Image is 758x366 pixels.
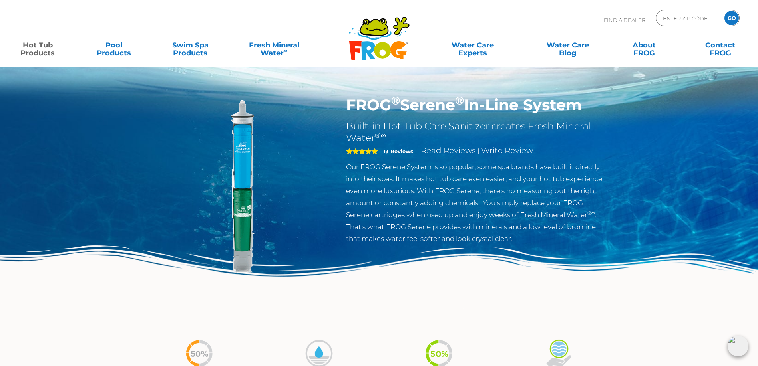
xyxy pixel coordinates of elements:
[724,11,739,25] input: GO
[346,148,378,154] span: 5
[538,37,597,53] a: Water CareBlog
[728,336,748,356] img: openIcon
[375,131,386,140] sup: ®∞
[151,96,334,279] img: serene-inline.png
[161,37,220,53] a: Swim SpaProducts
[346,120,607,144] h2: Built-in Hot Tub Care Sanitizer creates Fresh Mineral Water
[425,37,521,53] a: Water CareExperts
[477,147,479,155] span: |
[8,37,68,53] a: Hot TubProducts
[604,10,645,30] p: Find A Dealer
[690,37,750,53] a: ContactFROG
[662,12,716,24] input: Zip Code Form
[421,146,476,155] a: Read Reviews
[391,93,400,107] sup: ®
[346,161,607,245] p: Our FROG Serene System is so popular, some spa brands have built it directly into their spas. It ...
[84,37,144,53] a: PoolProducts
[455,93,464,107] sup: ®
[284,47,288,54] sup: ∞
[587,210,595,216] sup: ®∞
[237,37,311,53] a: Fresh MineralWater∞
[481,146,533,155] a: Write Review
[614,37,674,53] a: AboutFROG
[346,96,607,114] h1: FROG Serene In-Line System
[384,148,413,154] strong: 13 Reviews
